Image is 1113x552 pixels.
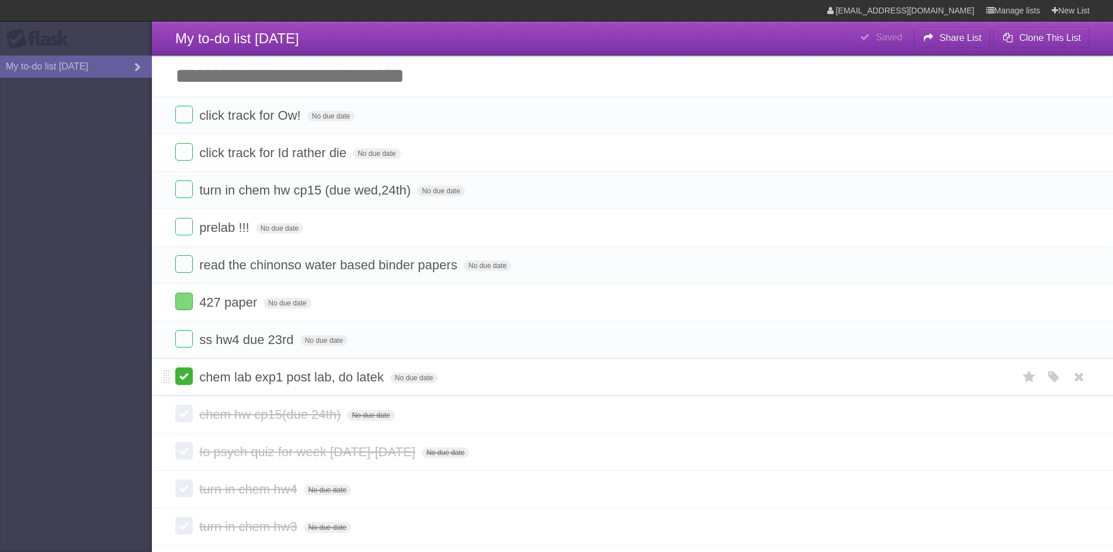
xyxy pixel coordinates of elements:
button: Clone This List [993,27,1090,48]
span: turn in chem hw4 [199,482,300,497]
span: 427 paper [199,295,260,310]
span: No due date [353,148,400,159]
b: Saved [876,32,902,42]
span: No due date [304,522,351,533]
button: Share List [914,27,991,48]
span: prelab !!! [199,220,252,235]
span: No due date [390,373,438,383]
span: read the chinonso water based binder papers [199,258,460,272]
div: Flask [6,29,76,50]
label: Done [175,293,193,310]
label: Done [175,480,193,497]
span: No due date [347,410,394,421]
label: Done [175,218,193,235]
span: chem lab exp1 post lab, do latek [199,370,387,384]
span: No due date [422,447,469,458]
span: turn in chem hw cp15 (due wed,24th) [199,183,414,197]
b: Share List [939,33,982,43]
b: Clone This List [1019,33,1081,43]
span: No due date [263,298,311,308]
label: Done [175,180,193,198]
span: My to-do list [DATE] [175,30,299,46]
label: Done [175,367,193,385]
span: No due date [256,223,303,234]
span: Io psych quiz for week [DATE]-[DATE] [199,445,418,459]
label: Done [175,330,193,348]
span: turn in chem hw3 [199,519,300,534]
span: No due date [304,485,351,495]
span: No due date [417,186,464,196]
label: Done [175,143,193,161]
label: Done [175,517,193,534]
span: chem hw cp15(due 24th) [199,407,344,422]
span: ss hw4 due 23rd [199,332,296,347]
span: click track for Ow! [199,108,304,123]
label: Done [175,405,193,422]
span: No due date [464,261,511,271]
span: No due date [300,335,348,346]
label: Done [175,106,193,123]
label: Star task [1018,367,1041,387]
label: Done [175,442,193,460]
span: click track for Id rather die [199,145,349,160]
label: Done [175,255,193,273]
span: No due date [307,111,355,121]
